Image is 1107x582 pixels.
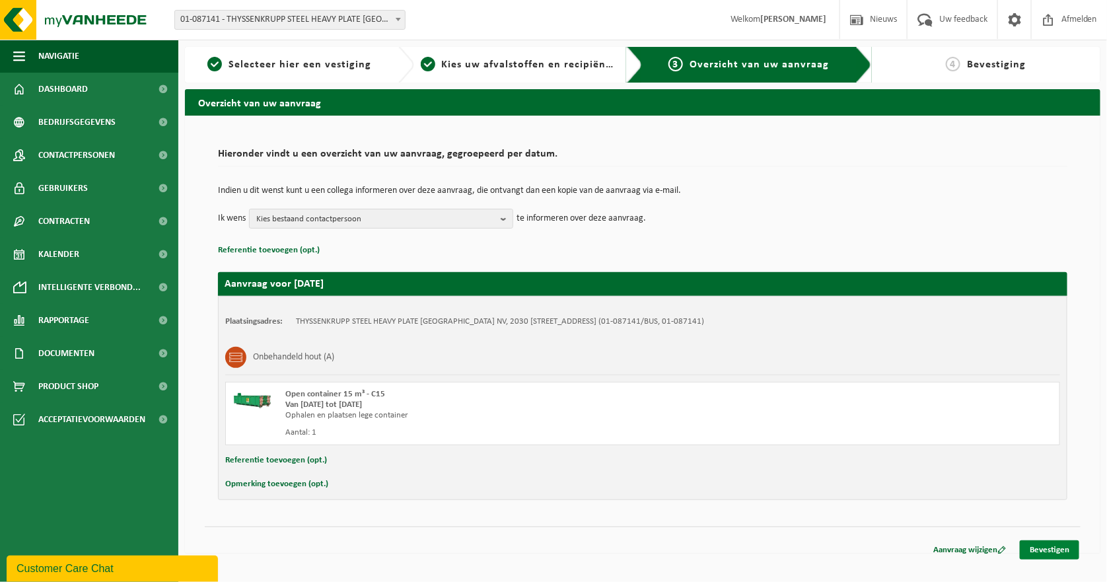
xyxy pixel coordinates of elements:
[38,205,90,238] span: Contracten
[218,149,1067,166] h2: Hieronder vindt u een overzicht van uw aanvraag, gegroepeerd per datum.
[232,389,272,409] img: HK-XC-15-GN-00.png
[38,304,89,337] span: Rapportage
[285,427,696,438] div: Aantal: 1
[923,540,1016,560] a: Aanvraag wijzigen
[517,209,646,229] p: te informeren over deze aanvraag.
[175,11,405,29] span: 01-087141 - THYSSENKRUPP STEEL HEAVY PLATE ANTWERP NV - ANTWERPEN
[38,40,79,73] span: Navigatie
[38,238,79,271] span: Kalender
[38,370,98,403] span: Product Shop
[38,271,141,304] span: Intelligente verbond...
[421,57,617,73] a: 2Kies uw afvalstoffen en recipiënten
[296,316,704,327] td: THYSSENKRUPP STEEL HEAVY PLATE [GEOGRAPHIC_DATA] NV, 2030 [STREET_ADDRESS] (01-087141/BUS, 01-087...
[174,10,406,30] span: 01-087141 - THYSSENKRUPP STEEL HEAVY PLATE ANTWERP NV - ANTWERPEN
[225,317,283,326] strong: Plaatsingsadres:
[38,106,116,139] span: Bedrijfsgegevens
[760,15,826,24] strong: [PERSON_NAME]
[7,553,221,582] iframe: chat widget
[192,57,388,73] a: 1Selecteer hier een vestiging
[218,209,246,229] p: Ik wens
[253,347,334,368] h3: Onbehandeld hout (A)
[249,209,513,229] button: Kies bestaand contactpersoon
[421,57,435,71] span: 2
[225,452,327,469] button: Referentie toevoegen (opt.)
[285,400,362,409] strong: Van [DATE] tot [DATE]
[38,337,94,370] span: Documenten
[285,410,696,421] div: Ophalen en plaatsen lege container
[946,57,960,71] span: 4
[1020,540,1079,560] a: Bevestigen
[668,57,683,71] span: 3
[38,73,88,106] span: Dashboard
[218,242,320,259] button: Referentie toevoegen (opt.)
[442,59,624,70] span: Kies uw afvalstoffen en recipiënten
[218,186,1067,196] p: Indien u dit wenst kunt u een collega informeren over deze aanvraag, die ontvangt dan een kopie v...
[207,57,222,71] span: 1
[285,390,385,398] span: Open container 15 m³ - C15
[256,209,495,229] span: Kies bestaand contactpersoon
[38,139,115,172] span: Contactpersonen
[38,172,88,205] span: Gebruikers
[967,59,1026,70] span: Bevestiging
[185,89,1100,115] h2: Overzicht van uw aanvraag
[225,279,324,289] strong: Aanvraag voor [DATE]
[229,59,371,70] span: Selecteer hier een vestiging
[690,59,829,70] span: Overzicht van uw aanvraag
[38,403,145,436] span: Acceptatievoorwaarden
[225,476,328,493] button: Opmerking toevoegen (opt.)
